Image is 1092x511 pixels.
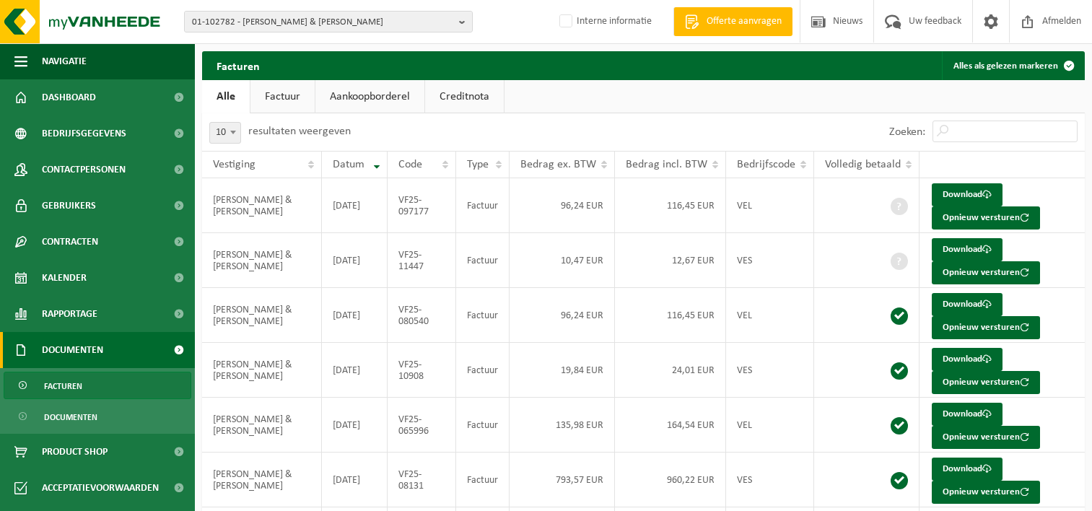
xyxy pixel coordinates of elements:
span: Documenten [44,403,97,431]
span: Bedrijfscode [737,159,795,170]
td: Factuur [456,453,510,507]
td: 12,67 EUR [615,233,726,288]
span: Volledig betaald [825,159,901,170]
td: VES [726,343,814,398]
td: 116,45 EUR [615,178,726,233]
button: 01-102782 - [PERSON_NAME] & [PERSON_NAME] [184,11,473,32]
span: 01-102782 - [PERSON_NAME] & [PERSON_NAME] [192,12,453,33]
button: Opnieuw versturen [932,316,1040,339]
td: VF25-065996 [388,398,455,453]
td: 96,24 EUR [510,178,615,233]
td: [DATE] [322,288,388,343]
span: Contactpersonen [42,152,126,188]
td: 960,22 EUR [615,453,726,507]
a: Download [932,238,1003,261]
span: Acceptatievoorwaarden [42,470,159,506]
a: Facturen [4,372,191,399]
td: VES [726,233,814,288]
span: Facturen [44,372,82,400]
span: Navigatie [42,43,87,79]
a: Download [932,458,1003,481]
span: Documenten [42,332,103,368]
td: VES [726,453,814,507]
td: Factuur [456,233,510,288]
label: Zoeken: [889,126,925,138]
td: 96,24 EUR [510,288,615,343]
span: 10 [210,123,240,143]
td: Factuur [456,288,510,343]
span: Bedrag incl. BTW [626,159,707,170]
td: 116,45 EUR [615,288,726,343]
span: Dashboard [42,79,96,115]
td: [PERSON_NAME] & [PERSON_NAME] [202,233,322,288]
td: [PERSON_NAME] & [PERSON_NAME] [202,453,322,507]
span: Bedrijfsgegevens [42,115,126,152]
a: Documenten [4,403,191,430]
td: 19,84 EUR [510,343,615,398]
button: Alles als gelezen markeren [942,51,1083,80]
a: Download [932,293,1003,316]
td: VEL [726,288,814,343]
a: Alle [202,80,250,113]
span: Gebruikers [42,188,96,224]
button: Opnieuw versturen [932,206,1040,230]
label: resultaten weergeven [248,126,351,137]
label: Interne informatie [556,11,652,32]
td: Factuur [456,343,510,398]
td: 793,57 EUR [510,453,615,507]
button: Opnieuw versturen [932,481,1040,504]
td: 24,01 EUR [615,343,726,398]
a: Offerte aanvragen [673,7,792,36]
button: Opnieuw versturen [932,261,1040,284]
td: [PERSON_NAME] & [PERSON_NAME] [202,288,322,343]
td: [PERSON_NAME] & [PERSON_NAME] [202,343,322,398]
td: VF25-080540 [388,288,455,343]
td: [DATE] [322,398,388,453]
td: VF25-097177 [388,178,455,233]
td: [DATE] [322,178,388,233]
td: Factuur [456,398,510,453]
span: Contracten [42,224,98,260]
td: VF25-08131 [388,453,455,507]
td: 10,47 EUR [510,233,615,288]
a: Download [932,183,1003,206]
span: Rapportage [42,296,97,332]
td: 164,54 EUR [615,398,726,453]
span: Code [398,159,422,170]
td: 135,98 EUR [510,398,615,453]
td: VF25-10908 [388,343,455,398]
span: Datum [333,159,364,170]
span: Vestiging [213,159,255,170]
span: Type [467,159,489,170]
td: [DATE] [322,343,388,398]
button: Opnieuw versturen [932,371,1040,394]
span: Bedrag ex. BTW [520,159,596,170]
td: VEL [726,398,814,453]
a: Download [932,348,1003,371]
a: Factuur [250,80,315,113]
a: Creditnota [425,80,504,113]
td: [PERSON_NAME] & [PERSON_NAME] [202,398,322,453]
td: [DATE] [322,453,388,507]
h2: Facturen [202,51,274,79]
td: VF25-11447 [388,233,455,288]
span: 10 [209,122,241,144]
td: [DATE] [322,233,388,288]
td: Factuur [456,178,510,233]
button: Opnieuw versturen [932,426,1040,449]
td: VEL [726,178,814,233]
span: Offerte aanvragen [703,14,785,29]
span: Product Shop [42,434,108,470]
span: Kalender [42,260,87,296]
a: Aankoopborderel [315,80,424,113]
td: [PERSON_NAME] & [PERSON_NAME] [202,178,322,233]
a: Download [932,403,1003,426]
